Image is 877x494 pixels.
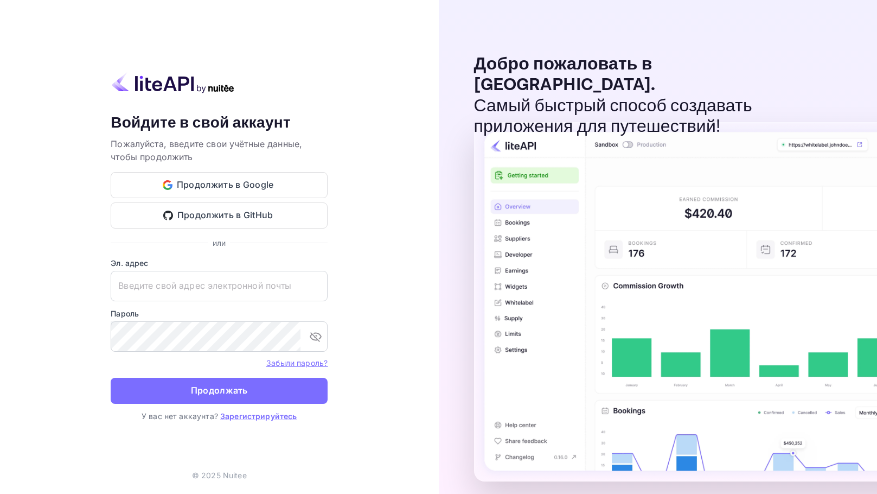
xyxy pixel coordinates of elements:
[142,411,218,421] ya-tr-span: У вас нет аккаунта?
[111,309,139,318] ya-tr-span: Пароль
[191,383,248,398] ya-tr-span: Продолжать
[177,208,273,223] ya-tr-span: Продолжить в GitHub
[111,113,291,133] ya-tr-span: Войдите в свой аккаунт
[213,238,226,248] ya-tr-span: или
[266,358,328,368] ya-tr-span: Забыли пароль?
[111,202,328,229] button: Продолжить в GitHub
[474,95,752,138] ya-tr-span: Самый быстрый способ создавать приложения для путешествий!
[474,53,656,96] ya-tr-span: Добро пожаловать в [GEOGRAPHIC_DATA].
[111,72,235,93] img: liteapi
[111,258,148,268] ya-tr-span: Эл. адрес
[111,378,328,404] button: Продолжать
[111,138,302,162] ya-tr-span: Пожалуйста, введите свои учётные данные, чтобы продолжить
[192,471,247,480] ya-tr-span: © 2025 Nuitee
[220,411,297,421] a: Зарегистрируйтесь
[111,172,328,198] button: Продолжить в Google
[266,357,328,368] a: Забыли пароль?
[111,271,328,301] input: Введите свой адрес электронной почты
[177,178,274,192] ya-tr-span: Продолжить в Google
[305,326,327,347] button: переключить видимость пароля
